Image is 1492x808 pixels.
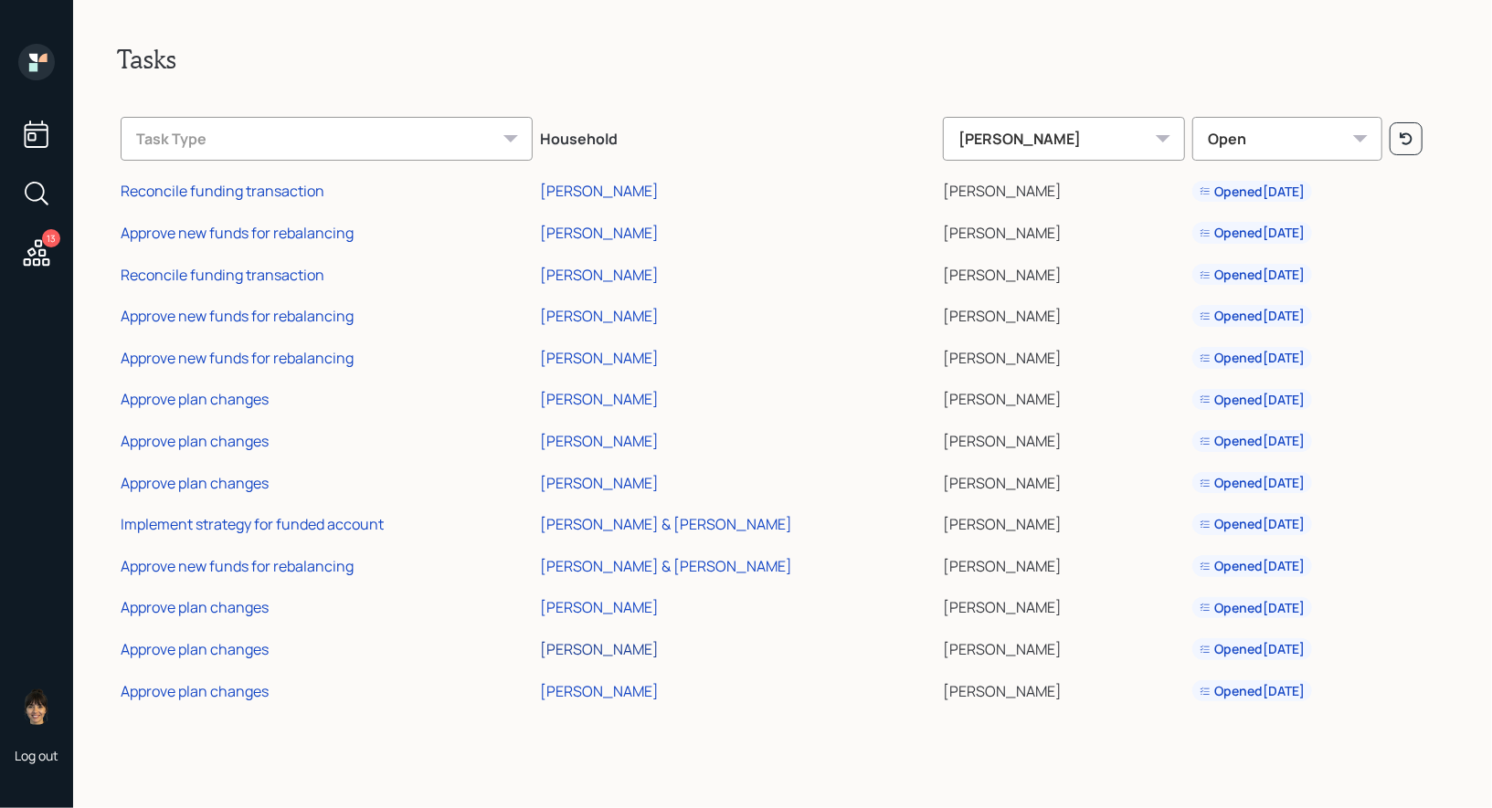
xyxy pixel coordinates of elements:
[540,431,659,451] div: [PERSON_NAME]
[18,688,55,725] img: treva-nostdahl-headshot.png
[1200,183,1305,201] div: Opened [DATE]
[939,459,1189,501] td: [PERSON_NAME]
[939,376,1189,418] td: [PERSON_NAME]
[1200,640,1305,658] div: Opened [DATE]
[1200,307,1305,325] div: Opened [DATE]
[939,334,1189,376] td: [PERSON_NAME]
[939,542,1189,584] td: [PERSON_NAME]
[540,473,659,493] div: [PERSON_NAME]
[540,597,659,617] div: [PERSON_NAME]
[939,417,1189,459] td: [PERSON_NAME]
[121,639,269,659] div: Approve plan changes
[540,181,659,201] div: [PERSON_NAME]
[121,431,269,451] div: Approve plan changes
[1200,432,1305,450] div: Opened [DATE]
[1200,599,1305,617] div: Opened [DATE]
[536,104,939,168] th: Household
[117,44,1448,75] h2: Tasks
[939,584,1189,626] td: [PERSON_NAME]
[939,209,1189,251] td: [PERSON_NAME]
[939,292,1189,334] td: [PERSON_NAME]
[121,473,269,493] div: Approve plan changes
[939,625,1189,667] td: [PERSON_NAME]
[540,681,659,701] div: [PERSON_NAME]
[540,556,792,576] div: [PERSON_NAME] & [PERSON_NAME]
[540,306,659,326] div: [PERSON_NAME]
[15,747,58,764] div: Log out
[1200,224,1305,242] div: Opened [DATE]
[121,348,354,368] div: Approve new funds for rebalancing
[1200,515,1305,533] div: Opened [DATE]
[939,168,1189,210] td: [PERSON_NAME]
[121,223,354,243] div: Approve new funds for rebalancing
[1200,266,1305,284] div: Opened [DATE]
[540,389,659,409] div: [PERSON_NAME]
[121,306,354,326] div: Approve new funds for rebalancing
[540,514,792,534] div: [PERSON_NAME] & [PERSON_NAME]
[939,500,1189,542] td: [PERSON_NAME]
[121,556,354,576] div: Approve new funds for rebalancing
[540,639,659,659] div: [PERSON_NAME]
[121,117,533,161] div: Task Type
[121,514,384,534] div: Implement strategy for funded account
[121,597,269,617] div: Approve plan changes
[1200,682,1305,700] div: Opened [DATE]
[1200,391,1305,409] div: Opened [DATE]
[1192,117,1382,161] div: Open
[540,265,659,285] div: [PERSON_NAME]
[1200,474,1305,492] div: Opened [DATE]
[1200,349,1305,367] div: Opened [DATE]
[1200,557,1305,575] div: Opened [DATE]
[939,251,1189,293] td: [PERSON_NAME]
[943,117,1185,161] div: [PERSON_NAME]
[121,181,324,201] div: Reconcile funding transaction
[121,265,324,285] div: Reconcile funding transaction
[121,681,269,701] div: Approve plan changes
[939,667,1189,709] td: [PERSON_NAME]
[540,223,659,243] div: [PERSON_NAME]
[42,229,60,247] div: 13
[540,348,659,368] div: [PERSON_NAME]
[121,389,269,409] div: Approve plan changes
